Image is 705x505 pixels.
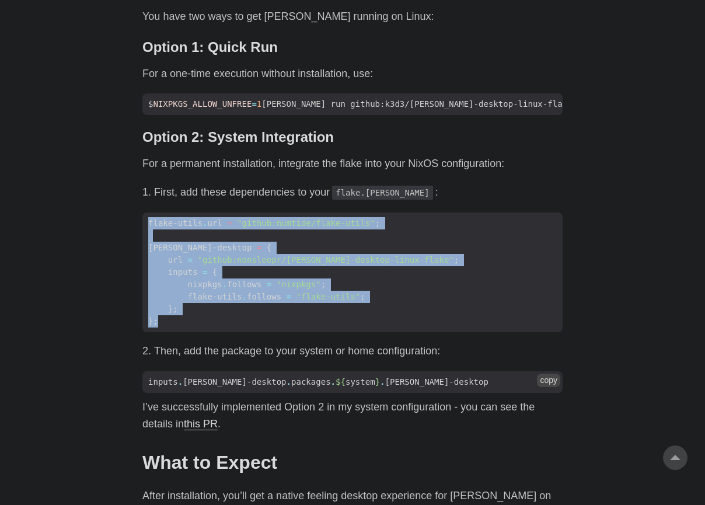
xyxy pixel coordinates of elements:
[153,99,252,109] span: NIXPKGS_ALLOW_UNFREE
[277,280,321,289] span: "nixpkgs"
[385,377,488,386] span: [PERSON_NAME]-desktop
[148,218,203,228] span: flake-utils
[287,377,291,386] span: .
[142,399,563,433] p: I’ve successfully implemented Option 2 in my system configuration - you can see the details in .
[222,280,227,289] span: .
[336,377,345,386] span: ${
[188,280,222,289] span: nixpkgs
[207,218,222,228] span: url
[267,280,271,289] span: =
[537,374,560,386] button: copy
[332,186,433,200] code: flake.[PERSON_NAME]
[237,218,375,228] span: "github:numtide/flake-utils"
[188,292,242,301] span: flake-utils
[331,377,336,386] span: .
[257,243,261,252] span: =
[287,292,291,301] span: =
[154,343,563,360] li: Then, add the package to your system or home configuration:
[375,377,380,386] span: }
[321,280,326,289] span: ;
[168,267,198,277] span: inputs
[345,377,375,386] span: system
[148,377,178,386] span: inputs
[203,218,207,228] span: .
[142,98,623,110] span: $ [PERSON_NAME] run github:k3d3/[PERSON_NAME]-desktop-linux-flake --impure
[168,255,183,264] span: url
[267,243,271,252] span: {
[296,292,360,301] span: "flake-utils"
[227,280,261,289] span: follows
[663,445,687,470] a: go to top
[142,39,563,56] h3: Option 1: Quick Run
[142,129,563,146] h3: Option 2: System Integration
[375,218,380,228] span: ;
[227,218,232,228] span: =
[212,267,217,277] span: {
[142,65,563,82] p: For a one-time execution without installation, use:
[142,451,563,473] h2: What to Expect
[142,155,563,172] p: For a permanent installation, integrate the flake into your NixOS configuration:
[252,99,256,109] span: =
[360,292,365,301] span: ;
[154,184,563,201] li: First, add these dependencies to your :
[454,255,459,264] span: ;
[380,377,385,386] span: .
[148,316,158,326] span: };
[257,99,261,109] span: 1
[188,255,193,264] span: =
[142,8,563,25] p: You have two ways to get [PERSON_NAME] running on Linux:
[183,377,286,386] span: [PERSON_NAME]-desktop
[184,418,218,430] a: this PR
[291,377,331,386] span: packages
[168,304,178,314] span: };
[148,243,252,252] span: [PERSON_NAME]-desktop
[242,292,247,301] span: .
[247,292,281,301] span: follows
[198,255,454,264] span: "github:nonsleepr/[PERSON_NAME]-desktop-linux-flake"
[203,267,207,277] span: =
[178,377,183,386] span: .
